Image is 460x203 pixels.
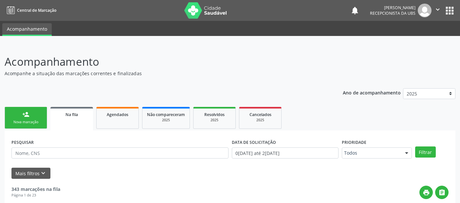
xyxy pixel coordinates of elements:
button: notifications [350,6,359,15]
span: Resolvidos [204,112,225,117]
input: Nome, CNS [11,147,229,159]
i: print [423,189,430,196]
div: person_add [22,111,29,118]
label: DATA DE SOLICITAÇÃO [232,137,276,147]
span: Recepcionista da UBS [370,10,415,16]
div: Nova marcação [9,120,42,125]
p: Acompanhamento [5,54,320,70]
p: Ano de acompanhamento [343,88,401,96]
p: Acompanhe a situação das marcações correntes e finalizadas [5,70,320,77]
i:  [434,6,441,13]
span: Cancelados [249,112,271,117]
button: apps [444,5,455,16]
button: print [419,186,433,199]
button:  [432,4,444,17]
button:  [435,186,449,199]
div: Página 1 de 23 [11,193,60,198]
div: 2025 [147,118,185,123]
a: Central de Marcação [5,5,56,16]
i: keyboard_arrow_down [40,170,47,177]
span: Na fila [65,112,78,117]
div: [PERSON_NAME] [370,5,415,10]
button: Filtrar [415,146,436,158]
span: Agendados [107,112,128,117]
div: 2025 [198,118,231,123]
span: Central de Marcação [17,8,56,13]
a: Acompanhamento [2,23,52,36]
span: Todos [344,150,398,156]
span: Não compareceram [147,112,185,117]
div: 2025 [244,118,277,123]
input: Selecione um intervalo [232,147,339,159]
button: Mais filtroskeyboard_arrow_down [11,168,50,179]
img: img [418,4,432,17]
label: PESQUISAR [11,137,34,147]
i:  [438,189,446,196]
strong: 343 marcações na fila [11,186,60,192]
label: Prioridade [342,137,366,147]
